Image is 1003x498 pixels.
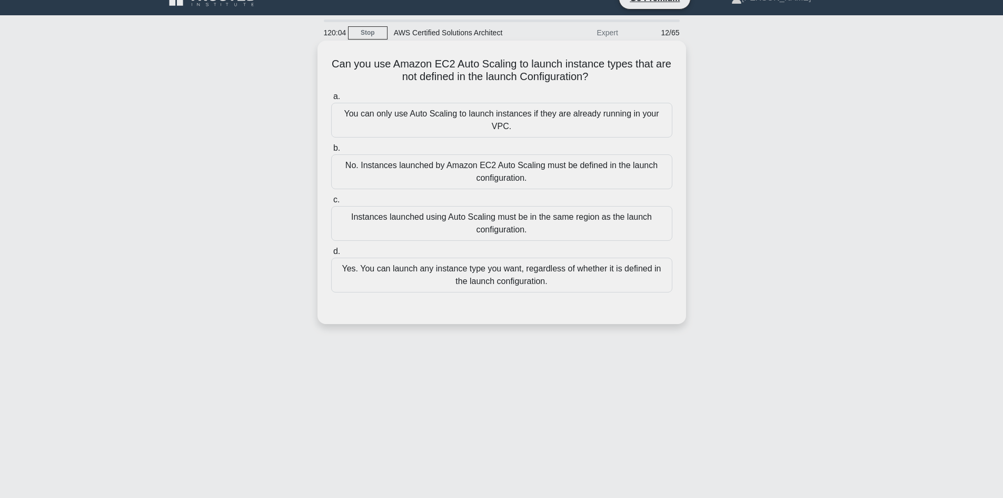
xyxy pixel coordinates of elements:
div: No. Instances launched by Amazon EC2 Auto Scaling must be defined in the launch configuration. [331,154,672,189]
div: Expert [532,22,624,43]
div: 120:04 [317,22,348,43]
span: a. [333,92,340,101]
div: You can only use Auto Scaling to launch instances if they are already running in your VPC. [331,103,672,138]
span: b. [333,143,340,152]
span: d. [333,247,340,256]
div: AWS Certified Solutions Architect [388,22,532,43]
a: Stop [348,26,388,40]
h5: Can you use Amazon EC2 Auto Scaling to launch instance types that are not defined in the launch C... [330,57,673,84]
div: 12/65 [624,22,686,43]
span: c. [333,195,340,204]
div: Yes. You can launch any instance type you want, regardless of whether it is defined in the launch... [331,258,672,292]
div: Instances launched using Auto Scaling must be in the same region as the launch configuration. [331,206,672,241]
